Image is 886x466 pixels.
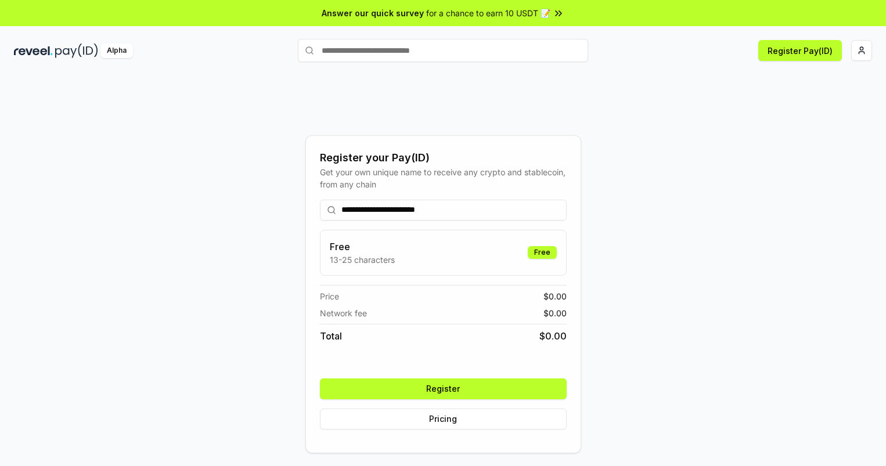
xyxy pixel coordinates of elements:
[55,44,98,58] img: pay_id
[14,44,53,58] img: reveel_dark
[320,150,567,166] div: Register your Pay(ID)
[330,254,395,266] p: 13-25 characters
[100,44,133,58] div: Alpha
[320,378,567,399] button: Register
[320,329,342,343] span: Total
[543,307,567,319] span: $ 0.00
[330,240,395,254] h3: Free
[322,7,424,19] span: Answer our quick survey
[528,246,557,259] div: Free
[320,166,567,190] div: Get your own unique name to receive any crypto and stablecoin, from any chain
[320,307,367,319] span: Network fee
[320,409,567,429] button: Pricing
[758,40,842,61] button: Register Pay(ID)
[539,329,567,343] span: $ 0.00
[320,290,339,302] span: Price
[426,7,550,19] span: for a chance to earn 10 USDT 📝
[543,290,567,302] span: $ 0.00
